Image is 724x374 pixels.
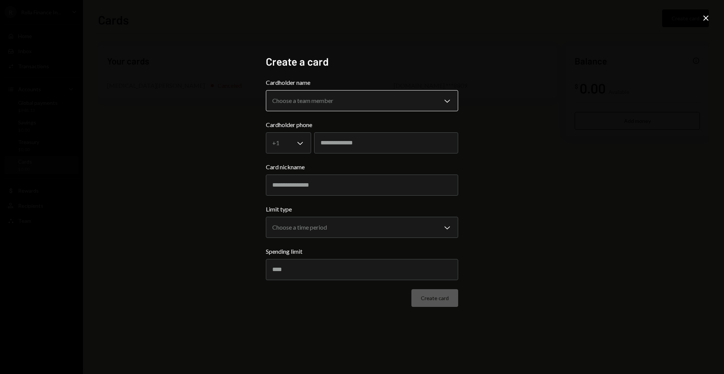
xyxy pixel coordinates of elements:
[266,54,458,69] h2: Create a card
[266,217,458,238] button: Limit type
[266,205,458,214] label: Limit type
[266,90,458,111] button: Cardholder name
[266,247,458,256] label: Spending limit
[266,120,458,129] label: Cardholder phone
[266,78,458,87] label: Cardholder name
[266,162,458,172] label: Card nickname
